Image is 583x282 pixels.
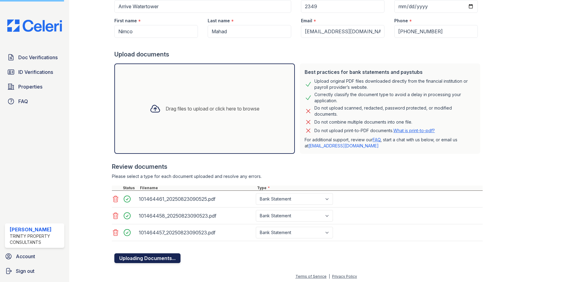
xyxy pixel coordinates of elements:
[314,78,475,90] div: Upload original PDF files downloaded directly from the financial institution or payroll provider’...
[5,66,64,78] a: ID Verifications
[5,95,64,107] a: FAQ
[114,18,137,24] label: First name
[314,128,435,134] p: Do not upload print-to-PDF documents.
[16,267,34,275] span: Sign out
[393,128,435,133] a: What is print-to-pdf?
[139,211,253,221] div: 101464458_20250823090523.pdf
[114,50,483,59] div: Upload documents
[308,143,379,148] a: [EMAIL_ADDRESS][DOMAIN_NAME]
[301,18,312,24] label: Email
[5,81,64,93] a: Properties
[295,274,327,279] a: Terms of Service
[139,194,253,204] div: 101464461_20250823090525.pdf
[314,118,412,126] div: Do not combine multiple documents into one file.
[18,68,53,76] span: ID Verifications
[5,51,64,63] a: Doc Verifications
[18,98,28,105] span: FAQ
[139,228,253,237] div: 101464457_20250823090523.pdf
[373,137,381,142] a: FAQ
[139,186,256,190] div: Filename
[2,265,67,277] a: Sign out
[329,274,330,279] div: |
[208,18,230,24] label: Last name
[314,92,475,104] div: Correctly classify the document type to avoid a delay in processing your application.
[256,186,483,190] div: Type
[112,162,483,171] div: Review documents
[10,226,62,233] div: [PERSON_NAME]
[394,18,408,24] label: Phone
[112,173,483,179] div: Please select a type for each document uploaded and resolve any errors.
[2,250,67,262] a: Account
[114,253,181,263] button: Uploading Documents...
[18,83,42,90] span: Properties
[16,253,35,260] span: Account
[332,274,357,279] a: Privacy Policy
[2,20,67,32] img: CE_Logo_Blue-a8612792a0a2168367f1c8372b55b34899dd931a85d93a1a3d3e32e68fde9ad4.png
[10,233,62,245] div: Trinity Property Consultants
[166,105,259,112] div: Drag files to upload or click here to browse
[122,186,139,190] div: Status
[314,105,475,117] div: Do not upload scanned, redacted, password protected, or modified documents.
[18,54,58,61] span: Doc Verifications
[305,137,475,149] p: For additional support, review our , start a chat with us below, or email us at
[305,68,475,76] div: Best practices for bank statements and paystubs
